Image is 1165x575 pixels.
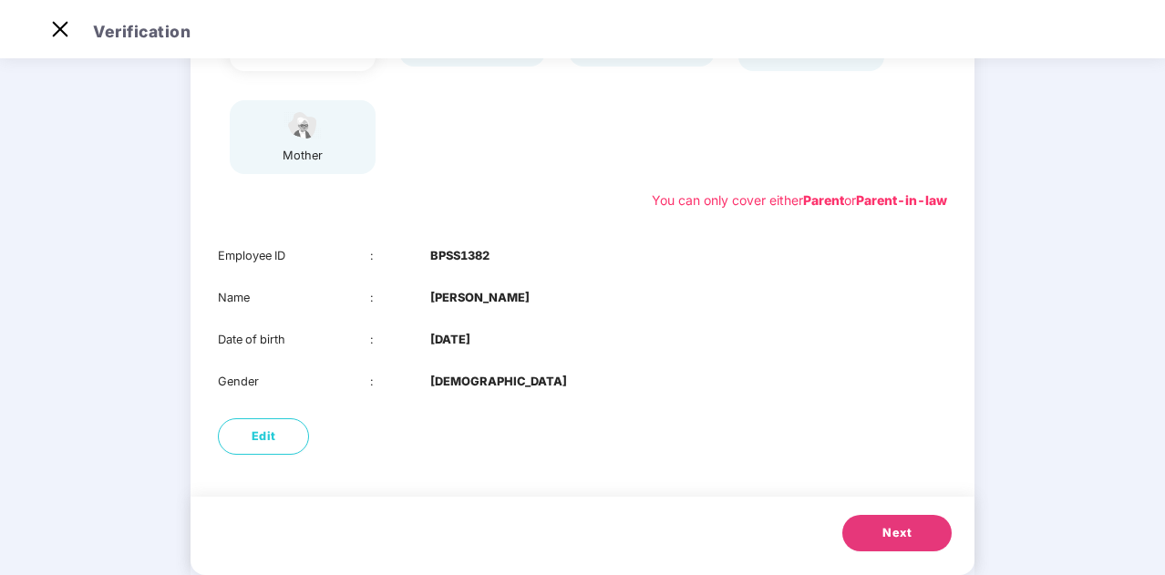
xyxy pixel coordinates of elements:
[280,147,325,165] div: mother
[370,331,431,349] div: :
[430,331,470,349] b: [DATE]
[218,331,370,349] div: Date of birth
[430,289,530,307] b: [PERSON_NAME]
[652,190,947,210] div: You can only cover either or
[803,192,844,208] b: Parent
[370,373,431,391] div: :
[856,192,947,208] b: Parent-in-law
[218,247,370,265] div: Employee ID
[218,373,370,391] div: Gender
[370,289,431,307] div: :
[882,524,912,542] span: Next
[370,247,431,265] div: :
[842,515,952,551] button: Next
[218,418,309,455] button: Edit
[280,109,325,141] img: svg+xml;base64,PHN2ZyB4bWxucz0iaHR0cDovL3d3dy53My5vcmcvMjAwMC9zdmciIHdpZHRoPSI1NCIgaGVpZ2h0PSIzOC...
[218,289,370,307] div: Name
[430,373,567,391] b: [DEMOGRAPHIC_DATA]
[252,427,276,446] span: Edit
[430,247,490,265] b: BPSS1382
